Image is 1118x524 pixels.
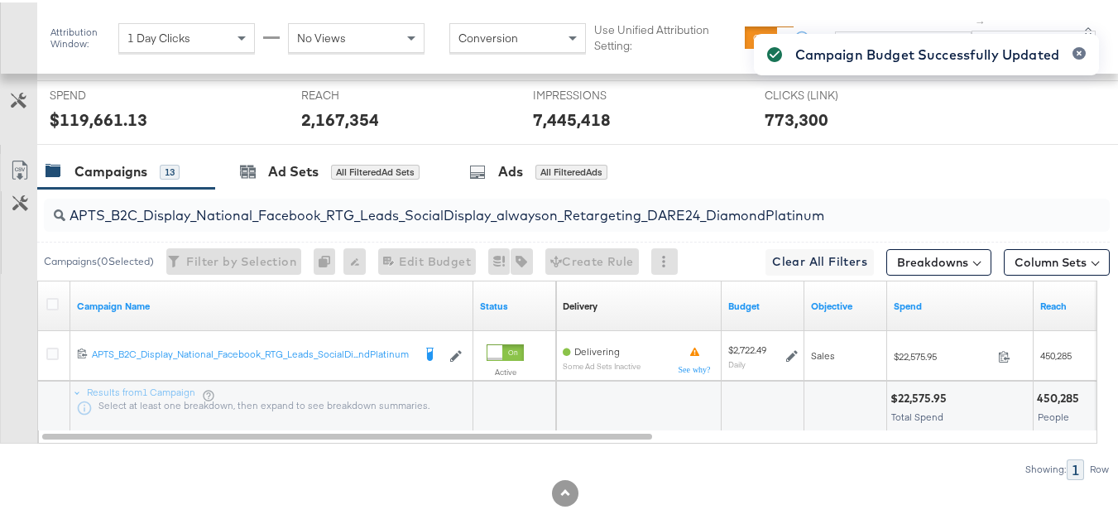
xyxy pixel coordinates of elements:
div: APTS_B2C_Display_National_Facebook_RTG_Leads_SocialDi...ndPlatinum [92,345,412,358]
div: All Filtered Ad Sets [331,162,420,177]
div: Delivery [563,297,597,310]
div: Showing: [1024,461,1067,473]
sub: Daily [728,357,746,367]
div: Campaigns ( 0 Selected) [44,252,154,267]
div: All Filtered Ads [535,162,607,177]
div: 0 [314,246,343,272]
span: 1 Day Clicks [127,28,190,43]
div: Row [1089,461,1110,473]
a: The maximum amount you're willing to spend on your ads, on average each day or over the lifetime ... [728,297,798,310]
div: 7,445,418 [533,105,611,129]
div: Campaign Budget Successfully Updated [795,42,1059,62]
div: Campaigns [74,160,147,179]
a: Shows the current state of your Ad Campaign. [480,297,549,310]
div: 2,167,354 [301,105,379,129]
a: Reflects the ability of your Ad Campaign to achieve delivery based on ad states, schedule and bud... [563,297,597,310]
div: Ads [498,160,523,179]
span: No Views [297,28,346,43]
div: $2,722.49 [728,341,766,354]
span: SPEND [50,85,174,101]
div: Attribution Window: [50,24,110,47]
input: Search Campaigns by Name, ID or Objective [65,190,1015,223]
div: 1 [1067,457,1084,478]
sub: Some Ad Sets Inactive [563,359,641,368]
div: 13 [160,162,180,177]
span: REACH [301,85,425,101]
label: Active [487,364,524,375]
div: Ad Sets [268,160,319,179]
a: Your campaign name. [77,297,467,310]
span: Conversion [458,28,518,43]
label: Use Unified Attribution Setting: [594,20,737,50]
span: Delivering [574,343,620,355]
span: IMPRESSIONS [533,85,657,101]
a: APTS_B2C_Display_National_Facebook_RTG_Leads_SocialDi...ndPlatinum [92,345,412,362]
div: $119,661.13 [50,105,147,129]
